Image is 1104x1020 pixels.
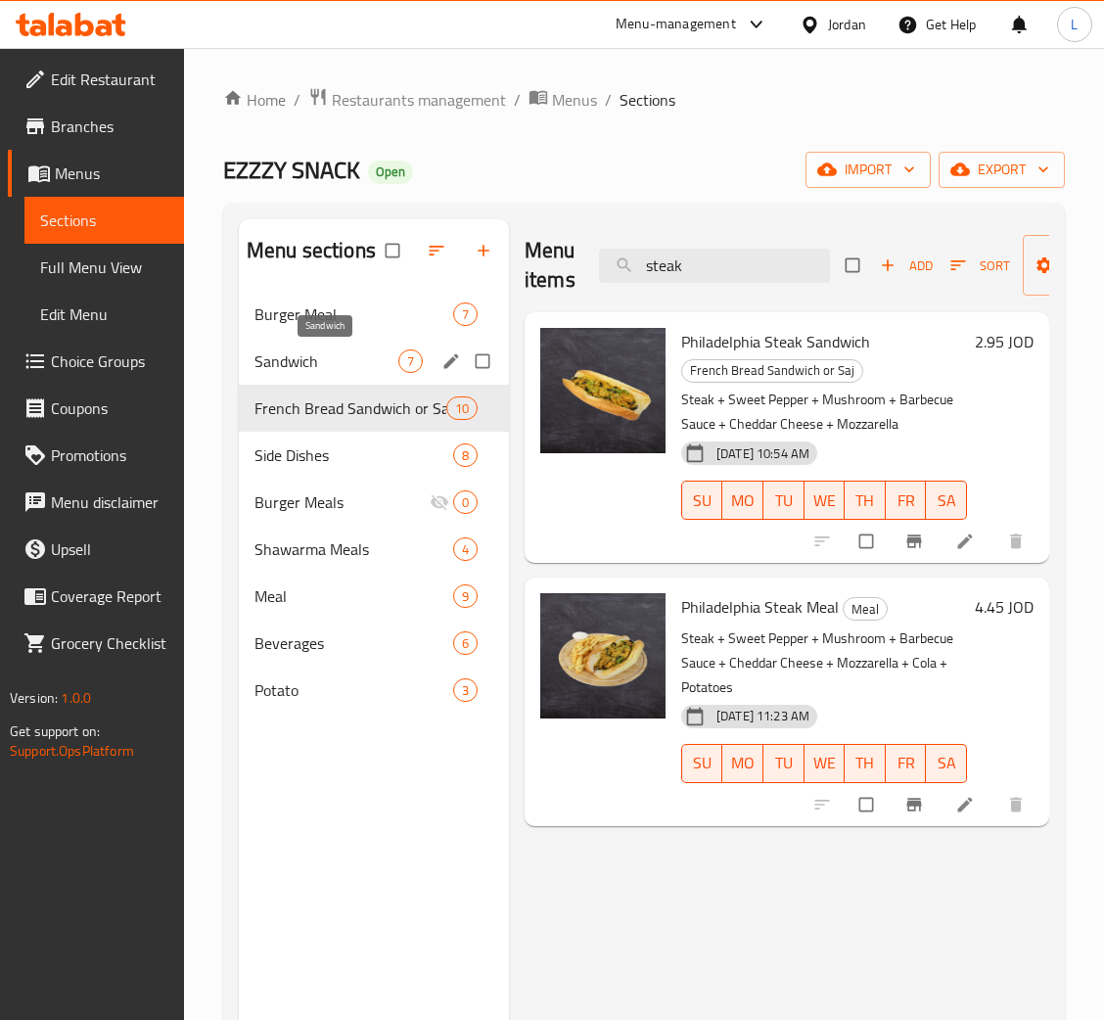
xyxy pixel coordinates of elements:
[848,786,889,823] span: Select to update
[24,291,184,338] a: Edit Menu
[254,349,398,373] span: Sandwich
[934,487,959,515] span: SA
[454,305,477,324] span: 7
[10,685,58,711] span: Version:
[447,399,477,418] span: 10
[239,283,509,721] nav: Menu sections
[415,229,462,272] span: Sort sections
[994,520,1041,563] button: delete
[690,749,714,777] span: SU
[254,443,453,467] span: Side Dishes
[834,247,875,284] span: Select section
[552,88,597,112] span: Menus
[239,620,509,667] div: Beverages6
[821,158,915,182] span: import
[254,631,453,655] span: Beverages
[40,209,168,232] span: Sections
[239,573,509,620] div: Meal9
[254,396,446,420] span: French Bread Sandwich or Saj
[805,744,846,783] button: WE
[454,493,477,512] span: 0
[880,255,933,277] span: Add
[763,744,805,783] button: TU
[681,327,870,356] span: Philadelphia Steak Sandwich
[681,744,722,783] button: SU
[40,302,168,326] span: Edit Menu
[239,432,509,479] div: Side Dishes8
[812,487,838,515] span: WE
[223,88,286,112] a: Home
[722,481,763,520] button: MO
[254,490,430,514] span: Burger Meals
[10,719,100,744] span: Get support on:
[845,744,886,783] button: TH
[308,87,506,113] a: Restaurants management
[454,587,477,606] span: 9
[894,749,919,777] span: FR
[55,162,168,185] span: Menus
[934,749,959,777] span: SA
[763,481,805,520] button: TU
[540,328,666,453] img: Philadelphia Steak Sandwich
[454,681,477,700] span: 3
[368,163,413,180] span: Open
[945,251,1015,281] button: Sort
[828,14,866,35] div: Jordan
[955,532,979,551] a: Edit menu item
[894,487,919,515] span: FR
[8,103,184,150] a: Branches
[8,620,184,667] a: Grocery Checklist
[939,152,1065,188] button: export
[8,385,184,432] a: Coupons
[223,148,360,192] span: EZZZY SNACK
[453,678,478,702] div: items
[399,352,422,371] span: 7
[529,87,597,113] a: Menus
[254,537,453,561] span: Shawarma Meals
[454,540,477,559] span: 4
[886,744,927,783] button: FR
[975,593,1034,621] h6: 4.45 JOD
[61,685,91,711] span: 1.0.0
[239,291,509,338] div: Burger Meal7
[599,249,830,283] input: search
[681,388,967,437] p: Steak + Sweet Pepper + Mushroom + Barbecue Sauce + Cheddar Cheese + Mozzarella
[682,359,862,382] span: French Bread Sandwich or Saj
[875,251,938,281] span: Add item
[254,584,453,608] span: Meal
[616,13,736,36] div: Menu-management
[926,481,967,520] button: SA
[294,88,300,112] li: /
[709,444,817,463] span: [DATE] 10:54 AM
[886,481,927,520] button: FR
[254,678,453,702] span: Potato
[843,597,888,621] div: Meal
[8,573,184,620] a: Coverage Report
[955,795,979,814] a: Edit menu item
[438,348,468,374] button: edit
[374,232,415,269] span: Select all sections
[771,749,797,777] span: TU
[525,236,575,295] h2: Menu items
[239,385,509,432] div: French Bread Sandwich or Saj10
[875,251,938,281] button: Add
[709,707,817,725] span: [DATE] 11:23 AM
[514,88,521,112] li: /
[844,598,887,621] span: Meal
[24,197,184,244] a: Sections
[722,744,763,783] button: MO
[51,349,168,373] span: Choice Groups
[681,626,967,700] p: Steak + Sweet Pepper + Mushroom + Barbecue Sauce + Cheddar Cheese + Mozzarella + Cola + Potatoes
[8,338,184,385] a: Choice Groups
[893,783,940,826] button: Branch-specific-item
[852,487,878,515] span: TH
[453,302,478,326] div: items
[254,302,453,326] span: Burger Meal
[845,481,886,520] button: TH
[8,479,184,526] a: Menu disclaimer
[771,487,797,515] span: TU
[852,749,878,777] span: TH
[239,479,509,526] div: Burger Meals0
